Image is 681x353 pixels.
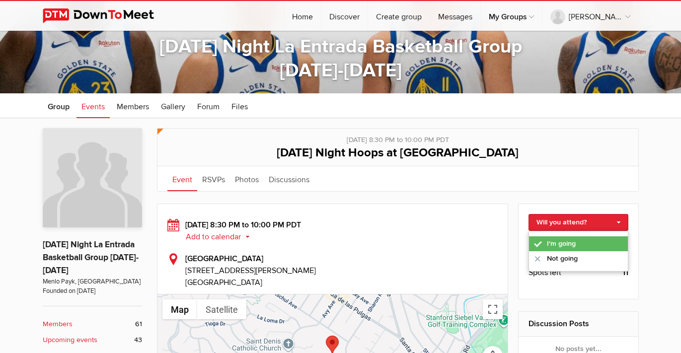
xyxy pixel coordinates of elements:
a: Discussions [264,166,314,191]
a: Discover [321,1,368,31]
button: Add to calendar [185,232,257,241]
a: Upcoming events 43 [43,335,142,346]
a: Will you attend? [529,214,628,231]
a: RSVPs [197,166,230,191]
div: [DATE] 8:30 PM to 10:00 PM PDT [167,129,628,145]
span: Members [117,102,149,112]
a: Gallery [156,93,190,118]
span: [GEOGRAPHIC_DATA] [185,278,262,287]
a: Create group [368,1,430,31]
div: [DATE] 8:30 PM to 10:00 PM PDT [167,219,498,243]
a: Event [167,166,197,191]
b: 11 [622,267,628,279]
img: Thursday Night La Entrada Basketball Group 2025-2026 [43,128,142,227]
button: Toggle fullscreen view [483,299,503,319]
a: My Groups [481,1,542,31]
a: [PERSON_NAME][DATE] [542,1,638,31]
a: Not going [529,251,628,266]
a: Group [43,93,75,118]
a: Members 61 [43,319,142,330]
a: [DATE] Night La Entrada Basketball Group [DATE]-[DATE] [43,239,139,276]
b: Members [43,319,73,330]
span: 61 [135,319,142,330]
span: Menlo Payk, [GEOGRAPHIC_DATA] [43,277,142,286]
span: Group [48,102,70,112]
button: Show satellite imagery [197,299,246,319]
a: Forum [192,93,225,118]
span: Gallery [161,102,185,112]
a: Discussion Posts [529,319,589,329]
span: 43 [134,335,142,346]
span: Spots left [529,267,561,279]
b: [GEOGRAPHIC_DATA] [185,254,263,264]
a: [DATE] Night La Entrada Basketball Group [DATE]-[DATE] [159,35,522,82]
span: [DATE] Night Hoops at [GEOGRAPHIC_DATA] [277,145,519,160]
span: Files [231,102,248,112]
a: Events [76,93,110,118]
a: I'm going [529,236,628,251]
a: Home [284,1,321,31]
button: Show street map [162,299,197,319]
span: [STREET_ADDRESS][PERSON_NAME] [185,265,498,277]
span: Events [81,102,105,112]
span: Founded on [DATE] [43,286,142,296]
b: Upcoming events [43,335,97,346]
a: Photos [230,166,264,191]
img: DownToMeet [43,8,169,23]
a: Messages [430,1,480,31]
a: Files [227,93,253,118]
span: Forum [197,102,220,112]
a: Members [112,93,154,118]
